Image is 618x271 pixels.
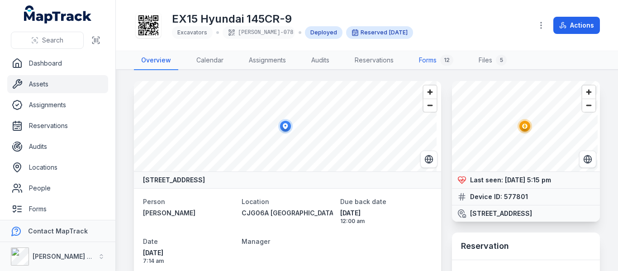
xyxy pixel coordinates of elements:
span: 12:00 am [340,218,432,225]
time: 9/28/2025, 12:00:00 AM [389,29,408,36]
a: Overview [134,51,178,70]
a: Audits [7,138,108,156]
a: Locations [7,158,108,176]
span: CJG06A [GEOGRAPHIC_DATA] [242,209,336,217]
button: Switch to Satellite View [420,151,437,168]
button: Zoom in [582,86,595,99]
div: Reserved [346,26,413,39]
a: Assets [7,75,108,93]
span: [DATE] [389,29,408,36]
time: 9/3/2025, 5:15:45 PM [505,176,551,184]
time: 9/2/2025, 12:00:00 AM [340,209,432,225]
a: People [7,179,108,197]
span: [DATE] [340,209,432,218]
span: 7:14 am [143,257,234,265]
button: Zoom out [582,99,595,112]
canvas: Map [134,81,437,171]
div: 12 [440,55,453,66]
canvas: Map [452,81,598,171]
a: Assignments [242,51,293,70]
span: Due back date [340,198,386,205]
a: Reservations [7,117,108,135]
a: Forms [7,200,108,218]
span: [DATE] [143,248,234,257]
a: Dashboard [7,54,108,72]
span: Manager [242,238,270,245]
span: Person [143,198,165,205]
a: Assignments [7,96,108,114]
h1: EX15 Hyundai 145CR-9 [172,12,413,26]
span: [DATE] 5:15 pm [505,176,551,184]
span: Search [42,36,63,45]
div: [PERSON_NAME]-078 [223,26,295,39]
a: Audits [304,51,337,70]
button: Zoom in [423,86,437,99]
span: Excavators [177,29,207,36]
span: Location [242,198,269,205]
a: [PERSON_NAME] [143,209,234,218]
strong: [PERSON_NAME] Group [33,252,107,260]
a: Files5 [471,51,514,70]
a: Reservations [347,51,401,70]
button: Actions [553,17,600,34]
strong: Device ID: [470,192,502,201]
div: 5 [496,55,507,66]
h3: Reservation [461,240,509,252]
strong: [STREET_ADDRESS] [143,176,205,185]
span: Date [143,238,158,245]
a: CJG06A [GEOGRAPHIC_DATA] [242,209,333,218]
strong: [STREET_ADDRESS] [470,209,532,218]
time: 9/1/2025, 7:14:01 AM [143,248,234,265]
strong: 577801 [504,192,528,201]
button: Zoom out [423,99,437,112]
a: Calendar [189,51,231,70]
strong: Last seen: [470,176,503,185]
button: Search [11,32,84,49]
a: MapTrack [24,5,92,24]
strong: Contact MapTrack [28,227,88,235]
div: Deployed [305,26,342,39]
button: Switch to Satellite View [579,151,596,168]
a: Forms12 [412,51,461,70]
